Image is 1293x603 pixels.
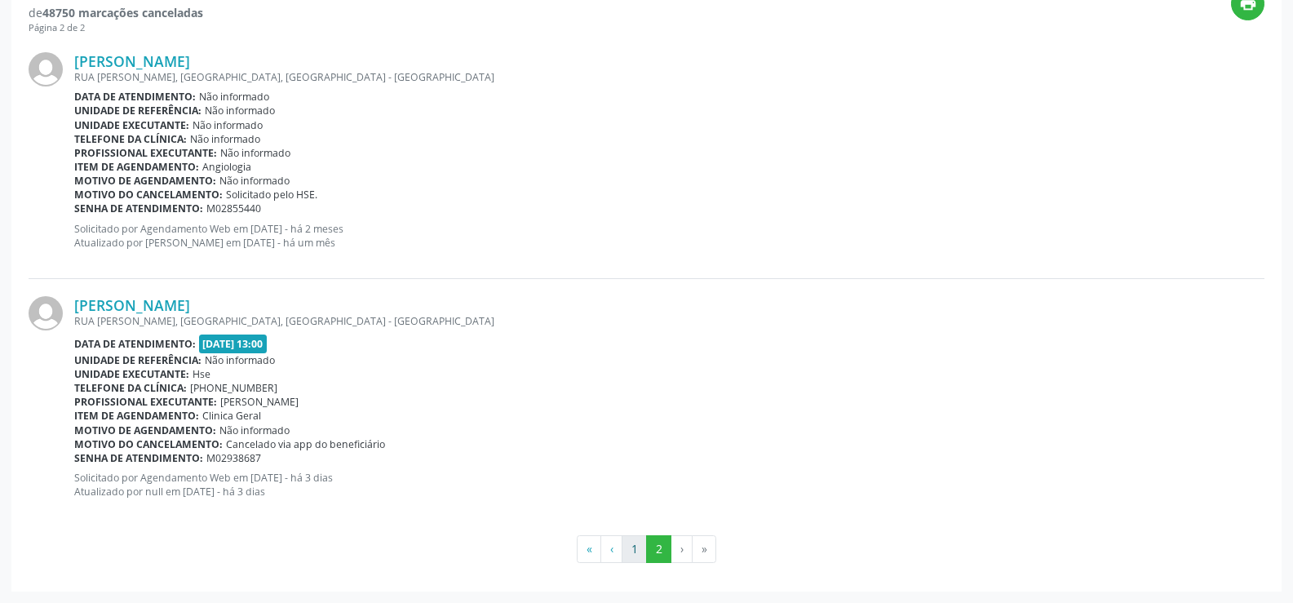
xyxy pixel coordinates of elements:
b: Unidade executante: [74,118,189,132]
strong: 48750 marcações canceladas [42,5,203,20]
button: Go to first page [577,535,601,563]
b: Data de atendimento: [74,337,196,351]
b: Profissional executante: [74,395,217,409]
b: Senha de atendimento: [74,202,203,215]
span: [DATE] 13:00 [199,335,268,353]
p: Solicitado por Agendamento Web em [DATE] - há 3 dias Atualizado por null em [DATE] - há 3 dias [74,471,1264,499]
a: [PERSON_NAME] [74,296,190,314]
div: RUA [PERSON_NAME], [GEOGRAPHIC_DATA], [GEOGRAPHIC_DATA] - [GEOGRAPHIC_DATA] [74,314,1264,328]
span: [PERSON_NAME] [220,395,299,409]
span: Não informado [220,146,290,160]
span: Clinica Geral [202,409,261,423]
b: Motivo do cancelamento: [74,437,223,451]
span: Não informado [219,174,290,188]
span: Hse [193,367,210,381]
ul: Pagination [29,535,1264,563]
b: Motivo de agendamento: [74,174,216,188]
span: Não informado [193,118,263,132]
a: [PERSON_NAME] [74,52,190,70]
span: Cancelado via app do beneficiário [226,437,385,451]
b: Profissional executante: [74,146,217,160]
b: Item de agendamento: [74,160,199,174]
b: Telefone da clínica: [74,132,187,146]
span: Não informado [205,353,275,367]
b: Motivo de agendamento: [74,423,216,437]
button: Go to previous page [600,535,622,563]
button: Go to page 1 [622,535,647,563]
span: [PHONE_NUMBER] [190,381,277,395]
p: Solicitado por Agendamento Web em [DATE] - há 2 meses Atualizado por [PERSON_NAME] em [DATE] - há... [74,222,1264,250]
span: Angiologia [202,160,251,174]
b: Item de agendamento: [74,409,199,423]
div: de [29,4,203,21]
button: Go to page 2 [646,535,671,563]
div: RUA [PERSON_NAME], [GEOGRAPHIC_DATA], [GEOGRAPHIC_DATA] - [GEOGRAPHIC_DATA] [74,70,1264,84]
span: M02938687 [206,451,261,465]
span: M02855440 [206,202,261,215]
b: Unidade de referência: [74,353,201,367]
img: img [29,52,63,86]
span: Não informado [205,104,275,117]
b: Motivo do cancelamento: [74,188,223,202]
span: Não informado [219,423,290,437]
span: Não informado [199,90,269,104]
b: Unidade de referência: [74,104,201,117]
div: Página 2 de 2 [29,21,203,35]
b: Senha de atendimento: [74,451,203,465]
b: Unidade executante: [74,367,189,381]
img: img [29,296,63,330]
b: Telefone da clínica: [74,381,187,395]
b: Data de atendimento: [74,90,196,104]
span: Solicitado pelo HSE. [226,188,317,202]
span: Não informado [190,132,260,146]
